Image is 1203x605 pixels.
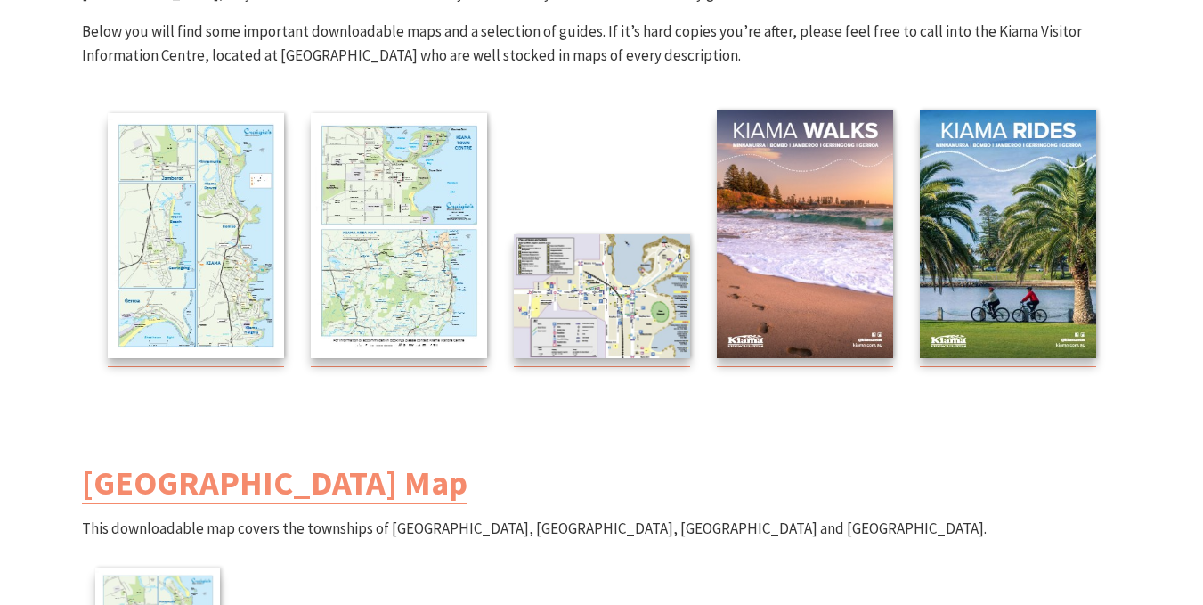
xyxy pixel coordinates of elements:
[311,113,487,366] a: Kiama Regional Map
[717,110,893,359] img: Kiama Walks Guide
[82,462,467,504] a: [GEOGRAPHIC_DATA] Map
[82,20,1122,68] p: Below you will find some important downloadable maps and a selection of guides. If it’s hard copi...
[108,113,284,366] a: Kiama Townships Map
[514,234,690,367] a: Kiama Mobility Map
[920,110,1096,367] a: Kiama Cycling Guide
[311,113,487,358] img: Kiama Regional Map
[108,113,284,358] img: Kiama Townships Map
[717,110,893,367] a: Kiama Walks Guide
[514,234,690,359] img: Kiama Mobility Map
[920,110,1096,359] img: Kiama Cycling Guide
